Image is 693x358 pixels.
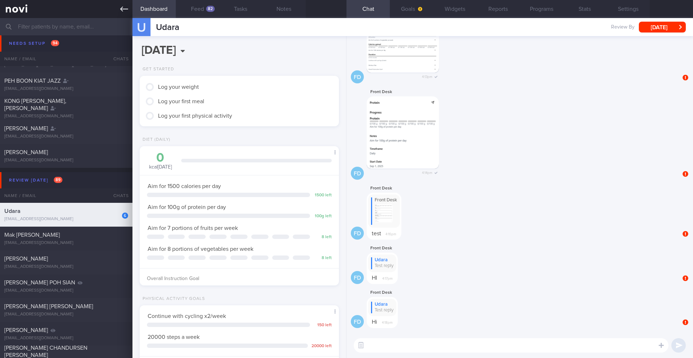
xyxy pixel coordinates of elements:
[422,73,432,79] span: 4:13pm
[4,256,48,262] span: [PERSON_NAME]
[367,0,439,73] img: Photo by Front Desk
[372,319,377,325] span: Hi
[4,288,128,293] div: [EMAIL_ADDRESS][DOMAIN_NAME]
[206,6,215,12] div: 82
[122,213,128,219] div: 6
[351,315,364,328] div: FD
[367,184,423,193] div: Front Desk
[4,86,128,92] div: [EMAIL_ADDRESS][DOMAIN_NAME]
[4,240,128,246] div: [EMAIL_ADDRESS][DOMAIN_NAME]
[371,307,393,313] div: Test reply
[375,204,393,222] img: Replying to photo by Front Desk
[314,214,332,219] div: 100 g left
[148,204,226,210] span: Aim for 100g of protein per day
[639,22,686,32] button: [DATE]
[156,23,179,32] span: Udara
[4,345,87,358] span: [PERSON_NAME] CHANDURSEN [PERSON_NAME]
[351,271,364,284] div: FD
[311,344,332,349] div: 20000 left
[351,70,364,84] div: FD
[4,62,128,68] div: [PERSON_NAME][EMAIL_ADDRESS][DOMAIN_NAME]
[367,288,419,297] div: Front Desk
[128,14,155,42] div: U
[382,274,393,281] span: 4:17pm
[372,231,381,236] span: test
[422,169,432,175] span: 4:14pm
[104,188,132,203] div: Chats
[148,334,200,340] span: 20000 steps a week
[4,327,48,333] span: [PERSON_NAME]
[4,78,61,84] span: PEH BOON KIAT JAZZ
[367,244,419,253] div: Front Desk
[4,232,60,238] span: Mak [PERSON_NAME]
[382,318,393,325] span: 4:18pm
[4,304,93,309] span: [PERSON_NAME] [PERSON_NAME]
[148,246,253,252] span: Aim for 8 portions of vegetables per week
[148,313,226,319] span: Continue with cycling x2/week
[4,217,128,222] div: [EMAIL_ADDRESS][DOMAIN_NAME]
[385,230,396,237] span: 4:16pm
[4,54,48,60] span: [PERSON_NAME]
[371,197,397,203] div: Front Desk
[4,149,48,155] span: [PERSON_NAME]
[371,257,393,263] div: Udara
[371,263,393,269] div: Test reply
[351,227,364,240] div: FD
[4,280,75,285] span: [PERSON_NAME] POH SIAN
[367,88,461,96] div: Front Desk
[147,276,199,281] span: Overall Instruction Goal
[140,137,170,143] div: Diet (Daily)
[4,39,128,44] div: [EMAIL_ADDRESS][DOMAIN_NAME]
[4,98,66,111] span: KONG [PERSON_NAME], [PERSON_NAME]
[4,336,128,341] div: [EMAIL_ADDRESS][DOMAIN_NAME]
[611,24,635,31] span: Review By
[4,264,128,270] div: [EMAIL_ADDRESS][DOMAIN_NAME]
[4,312,128,317] div: [EMAIL_ADDRESS][DOMAIN_NAME]
[140,67,174,72] div: Get Started
[4,126,48,131] span: [PERSON_NAME]
[367,96,439,184] img: Photo by Front Desk
[314,323,332,328] div: 150 left
[4,134,128,139] div: [EMAIL_ADDRESS][DOMAIN_NAME]
[372,275,377,281] span: HI
[314,193,332,198] div: 1500 left
[54,177,62,183] span: 89
[7,175,64,185] div: Review [DATE]
[4,158,128,163] div: [EMAIL_ADDRESS][DOMAIN_NAME]
[148,183,221,189] span: Aim for 1500 calories per day
[147,152,174,164] div: 0
[351,167,364,180] div: FD
[4,114,128,119] div: [EMAIL_ADDRESS][DOMAIN_NAME]
[314,235,332,240] div: 8 left
[371,302,393,307] div: Udara
[140,296,205,302] div: Physical Activity Goals
[148,225,238,231] span: Aim for 7 portions of fruits per week
[4,208,21,214] span: Udara
[314,256,332,261] div: 8 left
[147,152,174,171] div: kcal [DATE]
